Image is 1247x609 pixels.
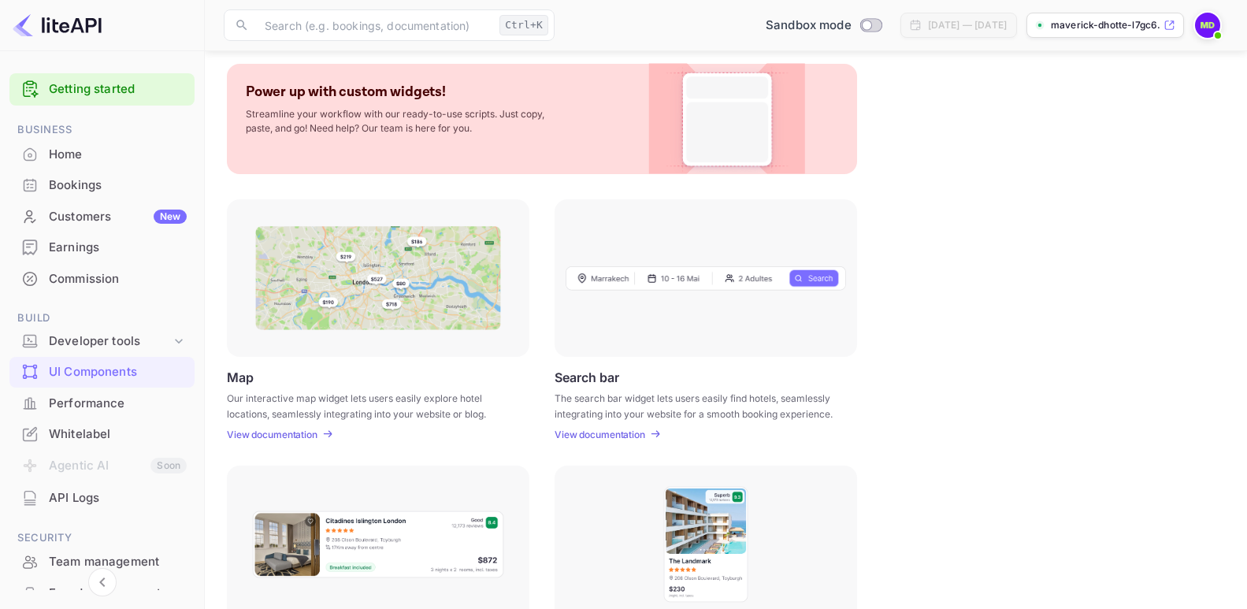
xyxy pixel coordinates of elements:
[9,483,195,512] a: API Logs
[9,419,195,448] a: Whitelabel
[251,510,505,579] img: Horizontal hotel card Frame
[49,425,187,444] div: Whitelabel
[9,310,195,327] span: Build
[49,80,187,98] a: Getting started
[227,429,322,440] a: View documentation
[928,18,1007,32] div: [DATE] — [DATE]
[9,264,195,295] div: Commission
[9,139,195,170] div: Home
[1195,13,1220,38] img: Maverick Dhotte
[246,83,446,101] p: Power up with custom widgets!
[49,208,187,226] div: Customers
[9,419,195,450] div: Whitelabel
[663,64,791,174] img: Custom Widget PNG
[9,547,195,577] div: Team management
[9,170,195,199] a: Bookings
[49,553,187,571] div: Team management
[13,13,102,38] img: LiteAPI logo
[9,73,195,106] div: Getting started
[9,483,195,514] div: API Logs
[49,395,187,413] div: Performance
[9,388,195,418] a: Performance
[9,578,195,607] a: Fraud management
[9,170,195,201] div: Bookings
[246,107,561,136] p: Streamline your workflow with our ready-to-use scripts. Just copy, paste, and go! Need help? Our ...
[566,266,846,291] img: Search Frame
[49,363,187,381] div: UI Components
[9,388,195,419] div: Performance
[49,176,187,195] div: Bookings
[49,332,171,351] div: Developer tools
[766,17,852,35] span: Sandbox mode
[9,232,195,262] a: Earnings
[9,202,195,232] div: CustomersNew
[9,121,195,139] span: Business
[662,485,749,603] img: Vertical hotel card Frame
[49,270,187,288] div: Commission
[555,391,837,419] p: The search bar widget lets users easily find hotels, seamlessly integrating into your website for...
[555,429,645,440] p: View documentation
[1051,18,1160,32] p: maverick-dhotte-l7gc6....
[9,139,195,169] a: Home
[227,429,317,440] p: View documentation
[555,429,650,440] a: View documentation
[759,17,888,35] div: Switch to Production mode
[49,239,187,257] div: Earnings
[227,391,510,419] p: Our interactive map widget lets users easily explore hotel locations, seamlessly integrating into...
[88,568,117,596] button: Collapse navigation
[255,226,501,330] img: Map Frame
[255,9,493,41] input: Search (e.g. bookings, documentation)
[227,369,254,384] p: Map
[9,328,195,355] div: Developer tools
[555,369,619,384] p: Search bar
[49,585,187,603] div: Fraud management
[9,357,195,386] a: UI Components
[49,146,187,164] div: Home
[9,232,195,263] div: Earnings
[9,547,195,576] a: Team management
[9,529,195,547] span: Security
[49,489,187,507] div: API Logs
[154,210,187,224] div: New
[9,202,195,231] a: CustomersNew
[9,357,195,388] div: UI Components
[9,264,195,293] a: Commission
[499,15,548,35] div: Ctrl+K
